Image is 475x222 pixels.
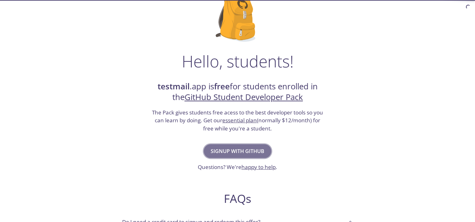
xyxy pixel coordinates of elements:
[198,163,277,171] h3: Questions? We're .
[151,108,324,133] h3: The Pack gives students free acess to the best developer tools so you can learn by doing. Get our...
[211,147,264,156] span: Signup with GitHub
[214,81,230,92] strong: free
[117,192,358,206] h2: FAQs
[151,81,324,103] h2: .app is for students enrolled in the
[241,163,276,171] a: happy to help
[204,144,271,158] button: Signup with GitHub
[185,92,303,103] a: GitHub Student Developer Pack
[158,81,190,92] strong: testmail
[222,117,257,124] a: essential plan
[182,52,294,71] h1: Hello, students!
